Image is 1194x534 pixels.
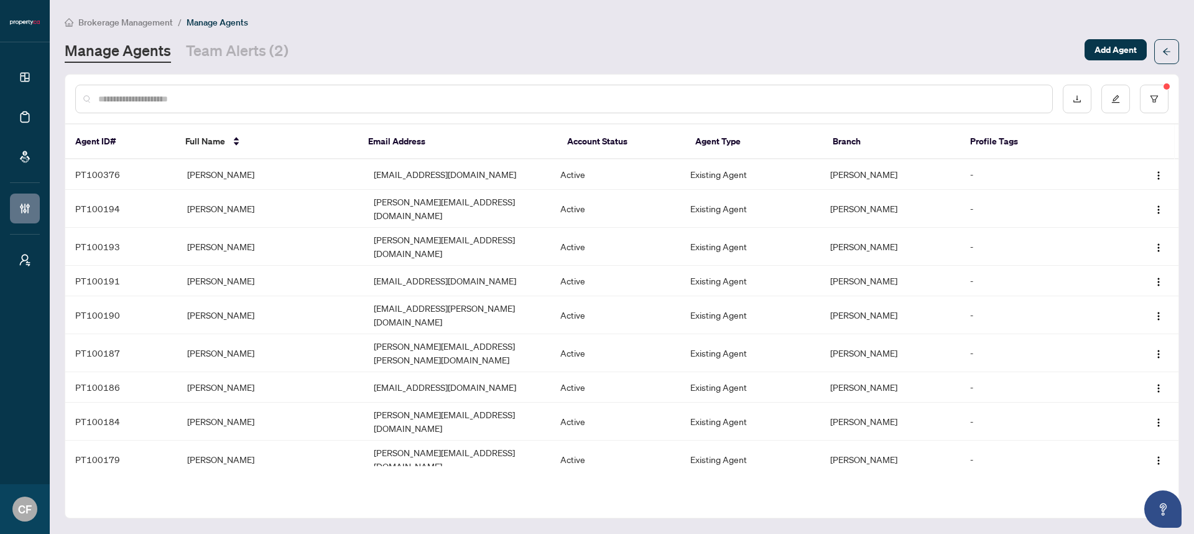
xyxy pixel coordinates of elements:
td: [PERSON_NAME] [820,190,960,228]
li: / [178,15,182,29]
td: [PERSON_NAME] [177,228,364,266]
span: filter [1150,95,1159,103]
span: arrow-left [1162,47,1171,56]
td: Existing Agent [680,403,820,441]
img: Logo [1154,205,1164,215]
td: [PERSON_NAME] [177,266,364,296]
td: PT100186 [65,372,177,403]
td: Active [550,296,681,334]
td: PT100190 [65,296,177,334]
button: edit [1101,85,1130,113]
td: - [960,372,1119,403]
td: - [960,334,1119,372]
td: [PERSON_NAME] [820,228,960,266]
button: Logo [1149,271,1169,291]
td: Active [550,159,681,190]
td: [PERSON_NAME] [177,296,364,334]
td: - [960,266,1119,296]
th: Account Status [557,124,685,159]
span: home [65,18,73,27]
td: [PERSON_NAME][EMAIL_ADDRESS][DOMAIN_NAME] [364,228,550,266]
td: PT100376 [65,159,177,190]
button: Add Agent [1085,39,1147,60]
a: Manage Agents [65,40,171,63]
td: Active [550,228,681,266]
button: Logo [1149,449,1169,469]
th: Email Address [358,124,557,159]
img: Logo [1154,418,1164,428]
td: Active [550,403,681,441]
td: [EMAIL_ADDRESS][PERSON_NAME][DOMAIN_NAME] [364,296,550,334]
td: [PERSON_NAME] [177,334,364,372]
td: [PERSON_NAME][EMAIL_ADDRESS][PERSON_NAME][DOMAIN_NAME] [364,334,550,372]
td: [PERSON_NAME][EMAIL_ADDRESS][DOMAIN_NAME] [364,403,550,441]
span: Add Agent [1094,40,1137,60]
td: [PERSON_NAME] [820,266,960,296]
img: Logo [1154,349,1164,359]
span: Manage Agents [187,17,248,28]
td: - [960,296,1119,334]
td: - [960,190,1119,228]
button: Logo [1149,237,1169,256]
td: [PERSON_NAME] [820,441,960,479]
img: Logo [1154,171,1164,180]
td: Active [550,441,681,479]
button: filter [1140,85,1169,113]
td: Active [550,334,681,372]
td: Active [550,266,681,296]
span: download [1073,95,1081,103]
th: Agent ID# [65,124,175,159]
td: Existing Agent [680,228,820,266]
td: Existing Agent [680,159,820,190]
img: Logo [1154,243,1164,253]
td: Active [550,372,681,403]
td: [PERSON_NAME] [177,372,364,403]
td: [EMAIL_ADDRESS][DOMAIN_NAME] [364,372,550,403]
th: Profile Tags [960,124,1116,159]
td: - [960,403,1119,441]
button: Logo [1149,343,1169,363]
td: [PERSON_NAME] [177,441,364,479]
td: PT100194 [65,190,177,228]
button: Logo [1149,199,1169,218]
td: PT100193 [65,228,177,266]
td: [EMAIL_ADDRESS][DOMAIN_NAME] [364,159,550,190]
span: edit [1111,95,1120,103]
td: [PERSON_NAME] [177,403,364,441]
th: Branch [823,124,960,159]
td: [PERSON_NAME] [177,159,364,190]
button: Logo [1149,411,1169,431]
button: Logo [1149,305,1169,325]
td: [PERSON_NAME][EMAIL_ADDRESS][DOMAIN_NAME] [364,190,550,228]
button: Logo [1149,377,1169,397]
td: [EMAIL_ADDRESS][DOMAIN_NAME] [364,266,550,296]
td: Existing Agent [680,296,820,334]
td: [PERSON_NAME] [820,372,960,403]
td: Existing Agent [680,266,820,296]
td: Existing Agent [680,334,820,372]
img: Logo [1154,383,1164,393]
span: CF [18,500,32,518]
td: Existing Agent [680,372,820,403]
td: [PERSON_NAME] [177,190,364,228]
img: Logo [1154,311,1164,321]
img: Logo [1154,456,1164,466]
td: [PERSON_NAME] [820,296,960,334]
td: Existing Agent [680,190,820,228]
td: Existing Agent [680,441,820,479]
th: Full Name [175,124,359,159]
td: Active [550,190,681,228]
th: Agent Type [685,124,823,159]
img: Logo [1154,277,1164,287]
td: PT100187 [65,334,177,372]
td: - [960,228,1119,266]
td: - [960,159,1119,190]
td: - [960,441,1119,479]
button: Logo [1149,164,1169,184]
span: Full Name [185,134,225,148]
a: Team Alerts (2) [186,40,289,63]
span: Brokerage Management [78,17,173,28]
td: PT100179 [65,441,177,479]
td: [PERSON_NAME] [820,334,960,372]
img: logo [10,19,40,26]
